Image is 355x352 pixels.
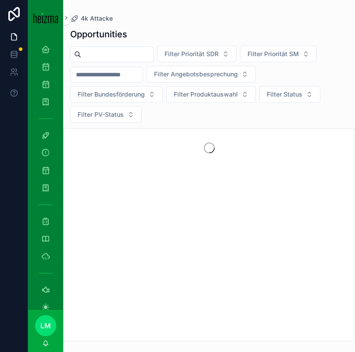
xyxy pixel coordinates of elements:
[166,86,256,103] button: Select Button
[267,90,302,99] span: Filter Status
[154,70,238,79] span: Filter Angebotsbesprechung
[78,90,145,99] span: Filter Bundesförderung
[70,28,127,40] h1: Opportunities
[33,12,58,23] img: App logo
[259,86,320,103] button: Select Button
[70,14,113,23] a: 4k Attacke
[40,320,51,331] span: LM
[147,66,256,83] button: Select Button
[70,106,142,123] button: Select Button
[165,50,219,58] span: Filter Priorität SDR
[240,46,317,62] button: Select Button
[78,110,124,119] span: Filter PV-Status
[28,35,63,310] div: scrollable content
[174,90,238,99] span: Filter Produktauswahl
[81,14,113,23] span: 4k Attacke
[70,86,163,103] button: Select Button
[247,50,299,58] span: Filter Priorität SM
[157,46,237,62] button: Select Button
